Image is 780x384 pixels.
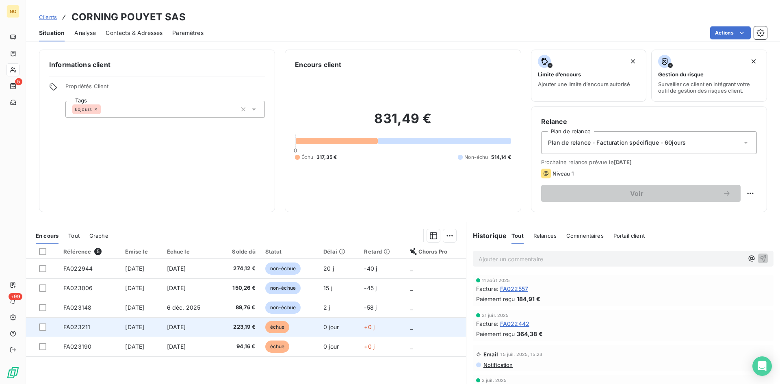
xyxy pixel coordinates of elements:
span: Propriétés Client [65,83,265,94]
button: Gestion du risqueSurveiller ce client en intégrant votre outil de gestion des risques client. [651,50,767,102]
span: [DATE] [167,323,186,330]
h6: Encours client [295,60,341,69]
div: Statut [265,248,314,255]
span: 364,38 € [517,330,543,338]
span: [DATE] [125,284,144,291]
span: Portail client [613,232,645,239]
span: Clients [39,14,57,20]
span: _ [410,265,413,272]
span: 89,76 € [223,304,256,312]
button: Voir [541,185,741,202]
div: Retard [364,248,400,255]
span: 20 j [323,265,334,272]
span: +0 j [364,323,375,330]
span: FA022944 [63,265,93,272]
span: échue [265,321,290,333]
span: Email [483,351,498,358]
img: Logo LeanPay [6,366,19,379]
span: 15 j [323,284,332,291]
span: [DATE] [125,323,144,330]
span: Graphe [89,232,108,239]
div: Solde dû [223,248,256,255]
span: FA023190 [63,343,91,350]
span: 184,91 € [517,295,540,303]
span: FA022442 [500,319,529,328]
h6: Relance [541,117,757,126]
span: 15 juil. 2025, 15:23 [500,352,542,357]
span: Échu [301,154,313,161]
span: 2 j [323,304,330,311]
span: Paramètres [172,29,204,37]
span: non-échue [265,302,301,314]
span: 317,35 € [316,154,337,161]
span: 514,14 € [491,154,511,161]
span: 5 [94,248,102,255]
span: _ [410,323,413,330]
div: Délai [323,248,354,255]
span: 94,16 € [223,343,256,351]
span: FA023006 [63,284,93,291]
span: Relances [533,232,557,239]
span: Limite d’encours [538,71,581,78]
span: non-échue [265,282,301,294]
span: 150,26 € [223,284,256,292]
span: [DATE] [125,304,144,311]
span: Voir [551,190,723,197]
span: Paiement reçu [476,330,515,338]
span: Prochaine relance prévue le [541,159,757,165]
span: non-échue [265,263,301,275]
span: 0 [294,147,297,154]
button: Limite d’encoursAjouter une limite d’encours autorisé [531,50,647,102]
span: En cours [36,232,58,239]
div: GO [6,5,19,18]
div: Référence [63,248,116,255]
span: 11 août 2025 [482,278,510,283]
span: +0 j [364,343,375,350]
span: Contacts & Adresses [106,29,162,37]
span: 5 [15,78,22,85]
span: 274,12 € [223,265,256,273]
span: 223,19 € [223,323,256,331]
span: Tout [68,232,80,239]
span: [DATE] [167,284,186,291]
span: Notification [483,362,513,368]
h2: 831,49 € [295,111,511,135]
span: [DATE] [125,265,144,272]
span: FA023211 [63,323,90,330]
span: Situation [39,29,65,37]
div: Échue le [167,248,213,255]
span: Niveau 1 [552,170,574,177]
span: -45 j [364,284,377,291]
span: 60jours [75,107,92,112]
span: Gestion du risque [658,71,704,78]
h6: Informations client [49,60,265,69]
span: 0 jour [323,323,339,330]
span: Facture : [476,284,498,293]
span: échue [265,341,290,353]
span: 3 juil. 2025 [482,378,507,383]
span: _ [410,304,413,311]
span: Paiement reçu [476,295,515,303]
div: Open Intercom Messenger [752,356,772,376]
span: +99 [9,293,22,300]
div: Émise le [125,248,157,255]
span: Non-échu [464,154,488,161]
span: [DATE] [125,343,144,350]
span: Plan de relance - Facturation spécifique - 60jours [548,139,686,147]
a: Clients [39,13,57,21]
span: Facture : [476,319,498,328]
input: Ajouter une valeur [101,106,107,113]
span: [DATE] [614,159,632,165]
h3: CORNING POUYET SAS [71,10,186,24]
h6: Historique [466,231,507,241]
span: 6 déc. 2025 [167,304,201,311]
span: _ [410,284,413,291]
span: Tout [511,232,524,239]
span: [DATE] [167,343,186,350]
span: Surveiller ce client en intégrant votre outil de gestion des risques client. [658,81,760,94]
span: Analyse [74,29,96,37]
span: -40 j [364,265,377,272]
span: Ajouter une limite d’encours autorisé [538,81,630,87]
button: Actions [710,26,751,39]
div: Chorus Pro [410,248,461,255]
